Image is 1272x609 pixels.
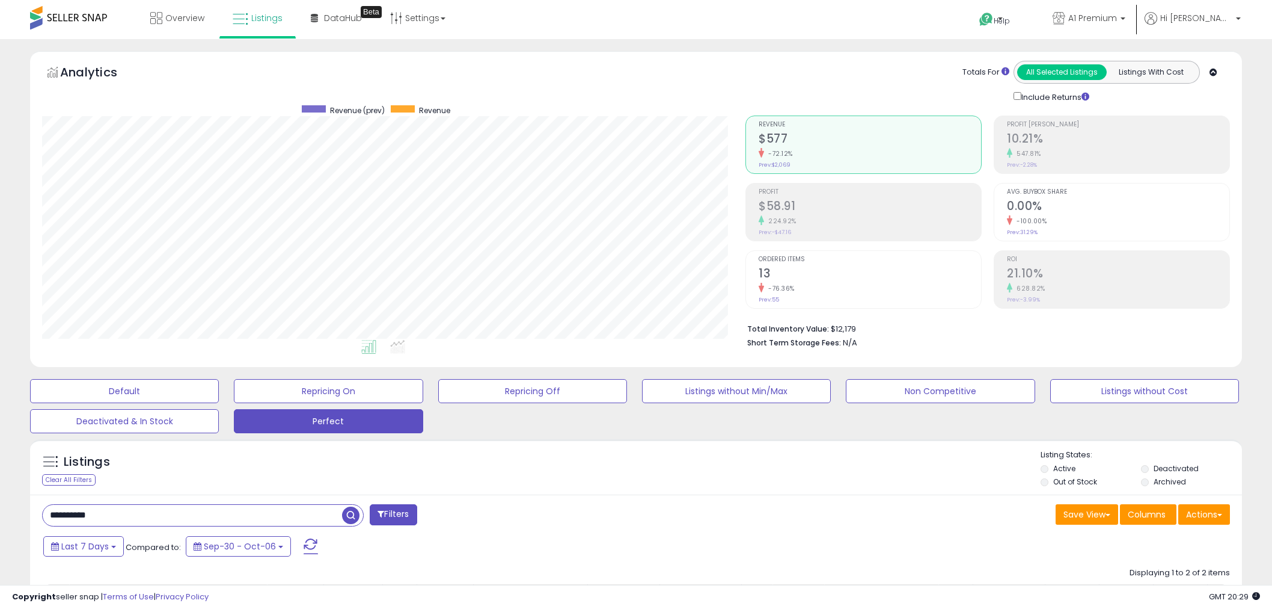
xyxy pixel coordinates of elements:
[1145,12,1241,39] a: Hi [PERSON_NAME]
[994,16,1010,26] span: Help
[843,337,857,348] span: N/A
[759,132,981,148] h2: $577
[1120,504,1176,525] button: Columns
[1068,12,1117,24] span: A1 Premium
[1160,12,1232,24] span: Hi [PERSON_NAME]
[747,321,1221,335] li: $12,179
[764,217,797,226] small: 224.92%
[1007,161,1037,168] small: Prev: -2.28%
[103,591,154,602] a: Terms of Use
[764,284,795,293] small: -76.36%
[370,504,417,525] button: Filters
[747,338,841,348] b: Short Term Storage Fees:
[1004,90,1104,104] div: Include Returns
[1178,504,1230,525] button: Actions
[846,379,1035,403] button: Non Competitive
[759,229,791,236] small: Prev: -$47.16
[1012,284,1045,293] small: 628.82%
[234,409,423,433] button: Perfect
[42,474,96,486] div: Clear All Filters
[1007,199,1229,215] h2: 0.00%
[324,12,362,24] span: DataHub
[1053,463,1075,474] label: Active
[330,105,385,116] span: Revenue (prev)
[12,591,56,602] strong: Copyright
[1106,64,1196,80] button: Listings With Cost
[361,6,382,18] div: Tooltip anchor
[1209,591,1260,602] span: 2025-10-14 20:29 GMT
[1012,149,1041,158] small: 547.81%
[156,591,209,602] a: Privacy Policy
[970,3,1033,39] a: Help
[962,67,1009,78] div: Totals For
[1130,567,1230,579] div: Displaying 1 to 2 of 2 items
[12,592,209,603] div: seller snap | |
[759,267,981,283] h2: 13
[1007,122,1229,128] span: Profit [PERSON_NAME]
[1007,267,1229,283] h2: 21.10%
[764,149,793,158] small: -72.12%
[165,12,204,24] span: Overview
[438,379,627,403] button: Repricing Off
[64,454,110,471] h5: Listings
[759,161,790,168] small: Prev: $2,069
[186,536,291,557] button: Sep-30 - Oct-06
[1007,189,1229,196] span: Avg. Buybox Share
[1154,477,1186,487] label: Archived
[759,122,981,128] span: Revenue
[126,542,181,553] span: Compared to:
[61,540,109,552] span: Last 7 Days
[43,536,124,557] button: Last 7 Days
[1007,256,1229,263] span: ROI
[419,105,450,116] span: Revenue
[642,379,831,403] button: Listings without Min/Max
[1056,504,1118,525] button: Save View
[979,12,994,27] i: Get Help
[747,324,829,334] b: Total Inventory Value:
[1012,217,1047,226] small: -100.00%
[30,409,219,433] button: Deactivated & In Stock
[759,199,981,215] h2: $58.91
[759,189,981,196] span: Profit
[30,379,219,403] button: Default
[234,379,423,403] button: Repricing On
[1007,132,1229,148] h2: 10.21%
[759,256,981,263] span: Ordered Items
[1128,509,1166,521] span: Columns
[1050,379,1239,403] button: Listings without Cost
[1041,450,1242,461] p: Listing States:
[1154,463,1199,474] label: Deactivated
[60,64,141,84] h5: Analytics
[204,540,276,552] span: Sep-30 - Oct-06
[1007,229,1038,236] small: Prev: 31.29%
[251,12,283,24] span: Listings
[1053,477,1097,487] label: Out of Stock
[759,296,779,303] small: Prev: 55
[1017,64,1107,80] button: All Selected Listings
[1007,296,1040,303] small: Prev: -3.99%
